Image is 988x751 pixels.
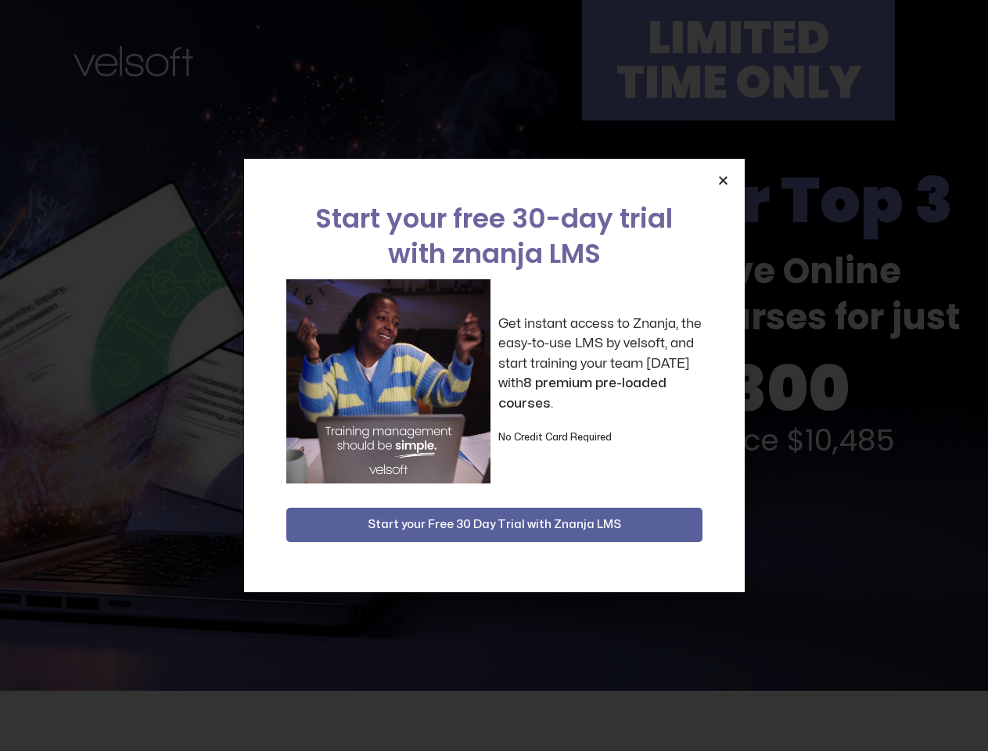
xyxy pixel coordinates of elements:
strong: 8 premium pre-loaded courses [498,376,666,410]
h2: Start your free 30-day trial with znanja LMS [286,201,702,271]
a: Close [717,174,729,186]
span: Start your Free 30 Day Trial with Znanja LMS [368,516,621,534]
button: Start your Free 30 Day Trial with Znanja LMS [286,508,702,542]
img: a woman sitting at her laptop dancing [286,279,490,483]
p: Get instant access to Znanja, the easy-to-use LMS by velsoft, and start training your team [DATE]... [498,314,702,414]
strong: No Credit Card Required [498,433,612,442]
